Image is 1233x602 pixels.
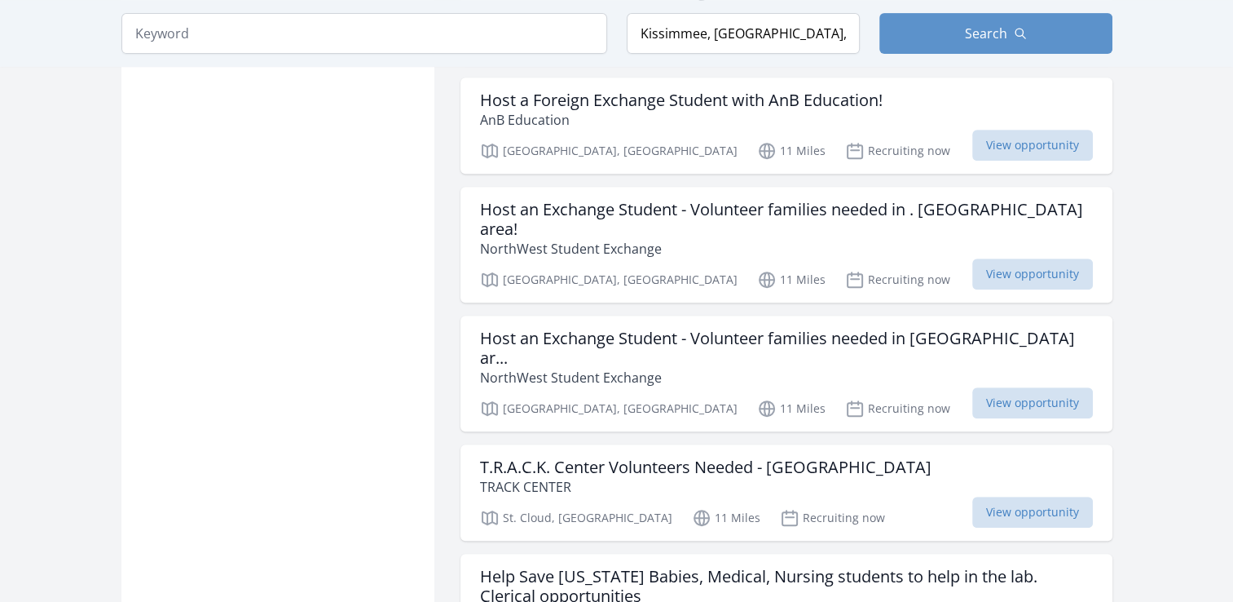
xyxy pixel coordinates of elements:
p: NorthWest Student Exchange [480,368,1093,387]
span: Search [965,24,1007,43]
p: Recruiting now [780,508,885,528]
p: 11 Miles [757,270,826,290]
p: Recruiting now [845,399,950,418]
span: View opportunity [972,497,1093,528]
h3: Host an Exchange Student - Volunteer families needed in . [GEOGRAPHIC_DATA] area! [480,200,1093,239]
p: St. Cloud, [GEOGRAPHIC_DATA] [480,508,672,528]
p: Recruiting now [845,141,950,161]
p: [GEOGRAPHIC_DATA], [GEOGRAPHIC_DATA] [480,270,738,290]
a: Host an Exchange Student - Volunteer families needed in . [GEOGRAPHIC_DATA] area! NorthWest Stude... [460,187,1112,303]
p: [GEOGRAPHIC_DATA], [GEOGRAPHIC_DATA] [480,399,738,418]
span: View opportunity [972,387,1093,418]
p: TRACK CENTER [480,477,931,497]
p: AnB Education [480,110,883,130]
span: View opportunity [972,130,1093,161]
a: Host an Exchange Student - Volunteer families needed in [GEOGRAPHIC_DATA] ar... NorthWest Student... [460,316,1112,432]
a: Host a Foreign Exchange Student with AnB Education! AnB Education [GEOGRAPHIC_DATA], [GEOGRAPHIC_... [460,77,1112,174]
h3: T.R.A.C.K. Center Volunteers Needed - [GEOGRAPHIC_DATA] [480,458,931,477]
p: NorthWest Student Exchange [480,239,1093,259]
p: 11 Miles [757,399,826,418]
p: 11 Miles [692,508,760,528]
p: Recruiting now [845,270,950,290]
a: T.R.A.C.K. Center Volunteers Needed - [GEOGRAPHIC_DATA] TRACK CENTER St. Cloud, [GEOGRAPHIC_DATA]... [460,445,1112,541]
span: View opportunity [972,259,1093,290]
button: Search [879,13,1112,54]
p: [GEOGRAPHIC_DATA], [GEOGRAPHIC_DATA] [480,141,738,161]
h3: Host a Foreign Exchange Student with AnB Education! [480,91,883,110]
input: Keyword [121,13,607,54]
h3: Host an Exchange Student - Volunteer families needed in [GEOGRAPHIC_DATA] ar... [480,329,1093,368]
input: Location [627,13,860,54]
p: 11 Miles [757,141,826,161]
